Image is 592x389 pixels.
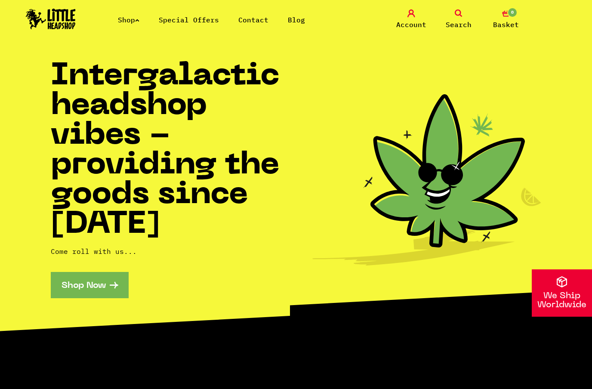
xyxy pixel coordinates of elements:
[51,62,296,240] h1: Intergalactic headshop vibes - providing the goods since [DATE]
[159,15,219,24] a: Special Offers
[288,15,305,24] a: Blog
[507,7,518,18] span: 0
[51,272,129,298] a: Shop Now
[532,292,592,310] p: We Ship Worldwide
[118,15,139,24] a: Shop
[396,19,426,30] span: Account
[484,9,527,30] a: 0 Basket
[437,9,480,30] a: Search
[51,246,296,256] p: Come roll with us...
[446,19,472,30] span: Search
[493,19,519,30] span: Basket
[238,15,268,24] a: Contact
[26,9,76,29] img: Little Head Shop Logo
